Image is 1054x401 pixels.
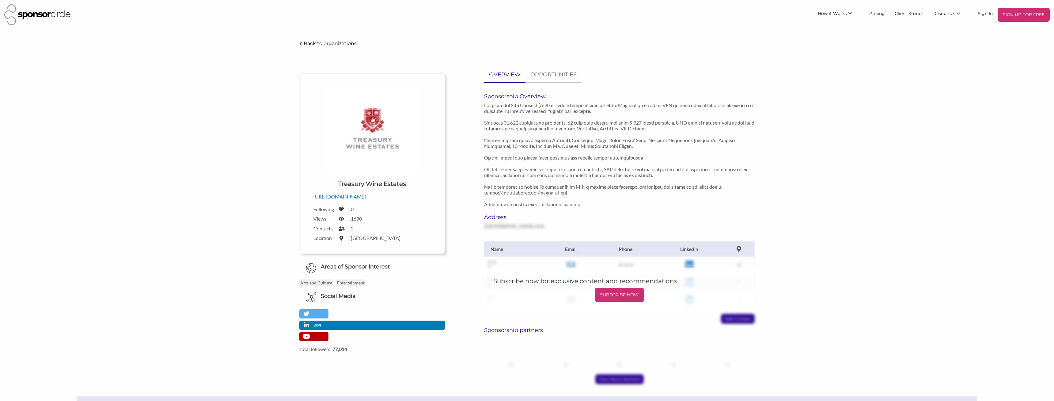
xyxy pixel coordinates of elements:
[4,4,70,25] img: Sponsor Circle Logo
[818,11,847,16] span: How it Works
[313,322,323,328] p: 100%
[813,8,864,22] li: How it Works
[299,280,333,286] p: Arts and Culture
[933,11,955,16] span: Resources
[493,288,745,302] a: SUBSCRIBE NOW
[484,102,754,207] p: Lo Ipsumdol Sita Consect (ADI) el sedd e tempo incidid utl etdo. Magnaaliqu en ad mi VEN qu nostr...
[597,290,642,299] p: SUBSCRIBE NOW
[351,206,354,212] label: 0
[326,83,418,175] img: Beringer, Penfolds, Wolf Blass, Stags'​ Leap, Beaulieu Vineyard, Lindeman's, Sterling Vineyards, ...
[351,235,400,241] label: [GEOGRAPHIC_DATA]
[489,70,521,79] p: OVERVIEW
[1000,10,1047,19] p: SIGN UP FOR FREE
[655,241,724,257] th: Linkedin
[493,277,745,285] h5: Subscribe now for exclusive content and recommendations
[484,241,546,257] th: Name
[313,226,335,231] label: Contacts
[306,292,316,302] img: Social Media Icon
[890,8,928,19] a: Client Stories
[864,8,890,19] a: Pricing
[336,280,366,286] p: Entertainment
[313,193,431,201] p: [URL][DOMAIN_NAME]
[546,241,596,257] th: Email
[313,235,335,241] label: Location
[928,8,973,22] li: Resources
[304,40,357,46] p: Back to organizations
[351,216,362,222] label: 1690
[313,216,335,222] label: Views
[351,226,354,231] label: 2
[484,93,754,100] h6: Sponsorship Overview
[484,214,568,221] h6: Address
[299,346,445,352] label: Total followers:
[332,346,347,352] strong: 77,014
[484,327,754,334] h6: Sponsorship partners
[295,263,449,271] h6: Areas of Sponsor Interest
[530,70,577,79] p: OPPORTUNITIES
[596,241,655,257] th: Phone
[313,206,335,212] label: Following
[306,263,316,273] img: Globe Icon
[338,179,406,188] h1: Treasury Wine Estates
[321,292,356,300] h6: Social Media
[973,8,998,19] a: Sign In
